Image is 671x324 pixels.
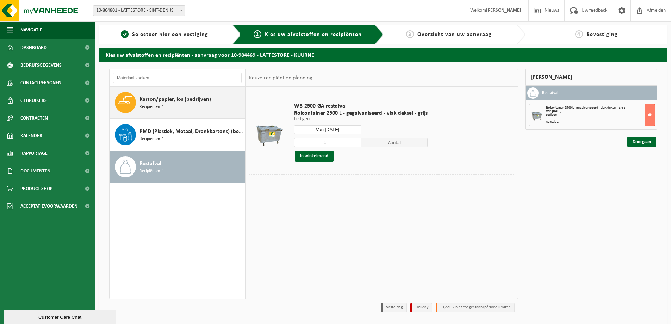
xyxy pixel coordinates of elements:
span: 10-864801 - LATTESTORE - SINT-DENIJS [93,5,185,16]
span: 4 [575,30,583,38]
span: Contactpersonen [20,74,61,92]
li: Holiday [410,303,432,312]
span: Kalender [20,127,42,145]
span: Selecteer hier een vestiging [132,32,208,37]
span: 10-864801 - LATTESTORE - SINT-DENIJS [93,6,185,16]
span: Recipiënten: 1 [139,136,164,142]
a: Doorgaan [627,137,656,147]
span: Rapportage [20,145,48,162]
span: Navigatie [20,21,42,39]
a: 1Selecteer hier een vestiging [102,30,227,39]
span: Recipiënten: 1 [139,168,164,175]
span: Contracten [20,109,48,127]
li: Tijdelijk niet toegestaan/période limitée [436,303,515,312]
div: Aantal: 1 [546,120,655,124]
span: Documenten [20,162,50,180]
span: Product Shop [20,180,52,197]
span: Recipiënten: 1 [139,104,164,110]
p: Ledigen [294,117,428,122]
span: Bevestiging [586,32,618,37]
span: Restafval [139,159,161,168]
div: Ledigen [546,113,655,117]
span: Kies uw afvalstoffen en recipiënten [265,32,362,37]
span: Gebruikers [20,92,47,109]
span: Karton/papier, los (bedrijven) [139,95,211,104]
input: Selecteer datum [294,125,361,134]
div: Keuze recipiënt en planning [246,69,316,87]
div: [PERSON_NAME] [525,69,657,86]
input: Materiaal zoeken [113,73,242,83]
span: PMD (Plastiek, Metaal, Drankkartons) (bedrijven) [139,127,243,136]
span: WB-2500-GA restafval [294,103,428,110]
h3: Restafval [542,87,558,99]
button: Restafval Recipiënten: 1 [110,151,245,183]
li: Vaste dag [381,303,407,312]
button: Karton/papier, los (bedrijven) Recipiënten: 1 [110,87,245,119]
button: In winkelmand [295,151,334,162]
span: Acceptatievoorwaarden [20,197,77,215]
span: Rolcontainer 2500 L - gegalvaniseerd - vlak deksel - grijs [294,110,428,117]
iframe: chat widget [4,308,118,324]
strong: [PERSON_NAME] [486,8,521,13]
span: 3 [406,30,414,38]
span: Aantal [361,138,428,147]
span: 2 [254,30,261,38]
span: Dashboard [20,39,47,56]
h2: Kies uw afvalstoffen en recipiënten - aanvraag voor 10-984469 - LATTESTORE - KUURNE [99,48,667,61]
strong: Van [DATE] [546,109,561,113]
span: Overzicht van uw aanvraag [417,32,492,37]
span: Rolcontainer 2500 L - gegalvaniseerd - vlak deksel - grijs [546,106,625,110]
span: Bedrijfsgegevens [20,56,62,74]
button: PMD (Plastiek, Metaal, Drankkartons) (bedrijven) Recipiënten: 1 [110,119,245,151]
span: 1 [121,30,129,38]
